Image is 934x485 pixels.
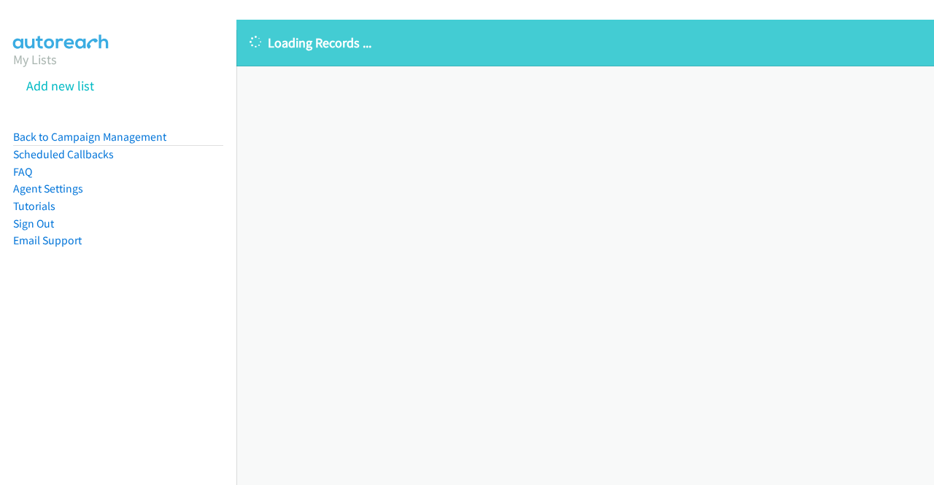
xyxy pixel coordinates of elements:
p: Loading Records ... [250,33,921,53]
a: FAQ [13,165,32,179]
a: Tutorials [13,199,55,213]
a: Agent Settings [13,182,83,195]
a: My Lists [13,51,57,68]
a: Back to Campaign Management [13,130,166,144]
a: Sign Out [13,217,54,230]
a: Email Support [13,233,82,247]
a: Scheduled Callbacks [13,147,114,161]
a: Add new list [26,77,94,94]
